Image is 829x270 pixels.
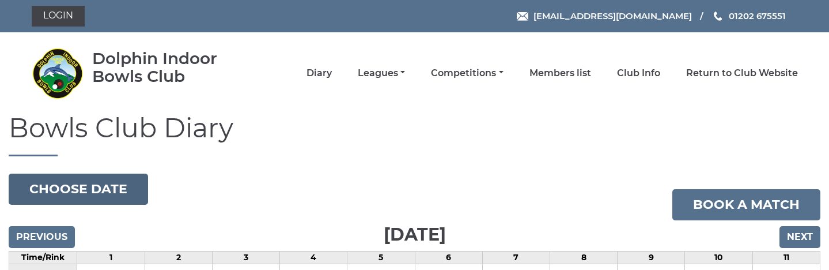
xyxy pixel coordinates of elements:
a: Leagues [358,67,405,80]
a: Phone us 01202 675551 [712,9,786,22]
td: 2 [145,251,212,264]
a: Competitions [431,67,503,80]
td: 5 [347,251,415,264]
img: Email [517,12,528,21]
td: 9 [618,251,685,264]
input: Previous [9,226,75,248]
img: Dolphin Indoor Bowls Club [32,47,84,99]
div: Dolphin Indoor Bowls Club [92,50,251,85]
td: 3 [212,251,279,264]
a: Book a match [672,189,820,220]
td: 10 [685,251,752,264]
span: 01202 675551 [729,10,786,21]
a: Club Info [617,67,660,80]
h1: Bowls Club Diary [9,114,820,156]
td: 1 [77,251,145,264]
td: Time/Rink [9,251,77,264]
td: 7 [482,251,550,264]
a: Login [32,6,85,27]
span: [EMAIL_ADDRESS][DOMAIN_NAME] [533,10,692,21]
td: 8 [550,251,618,264]
a: Email [EMAIL_ADDRESS][DOMAIN_NAME] [517,9,692,22]
a: Members list [529,67,591,80]
button: Choose date [9,174,148,205]
a: Return to Club Website [686,67,798,80]
input: Next [779,226,820,248]
td: 11 [752,251,820,264]
a: Diary [306,67,332,80]
img: Phone us [714,12,722,21]
td: 6 [415,251,482,264]
td: 4 [280,251,347,264]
